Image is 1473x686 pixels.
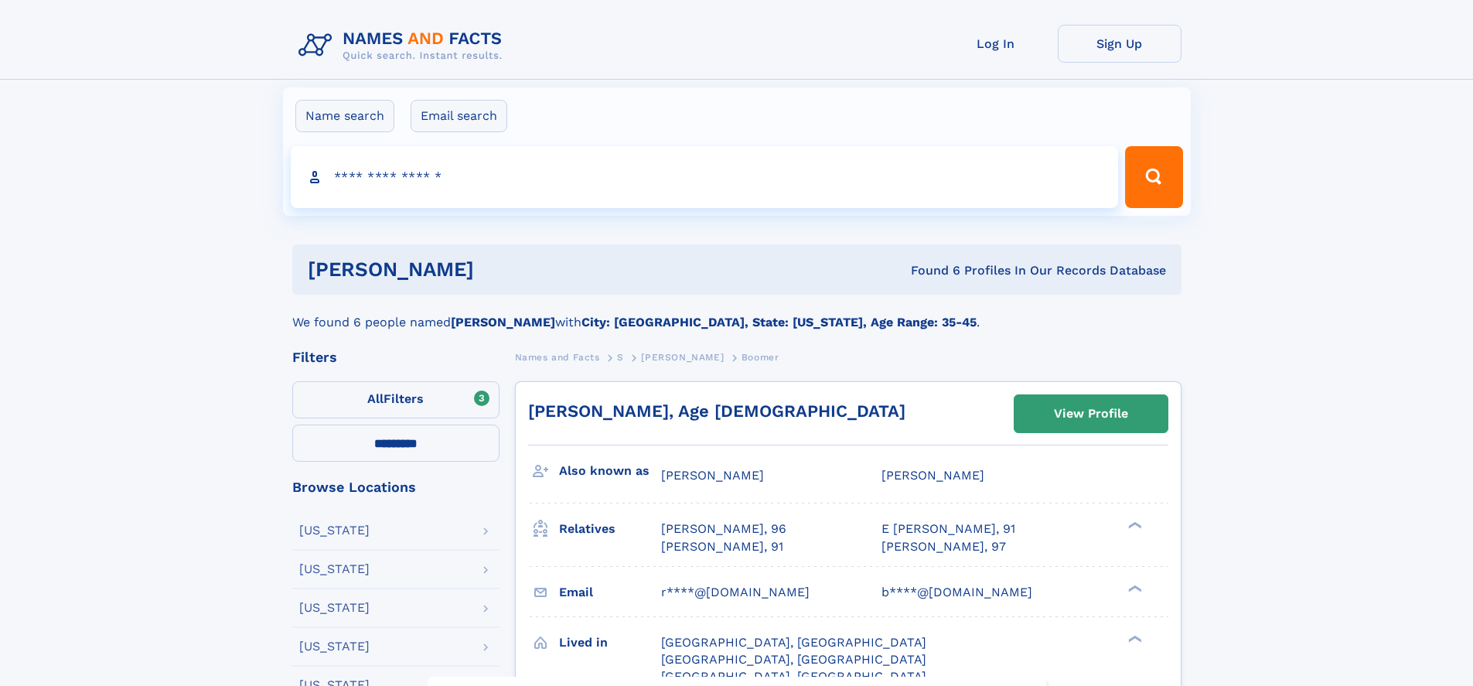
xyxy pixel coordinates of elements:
div: ❯ [1124,633,1143,643]
span: [GEOGRAPHIC_DATA], [GEOGRAPHIC_DATA] [661,652,926,667]
a: [PERSON_NAME], 91 [661,538,783,555]
div: [US_STATE] [299,602,370,614]
span: [GEOGRAPHIC_DATA], [GEOGRAPHIC_DATA] [661,669,926,684]
a: Log In [934,25,1058,63]
a: S [617,347,624,367]
div: [US_STATE] [299,640,370,653]
span: All [367,391,384,406]
h1: [PERSON_NAME] [308,260,693,279]
a: [PERSON_NAME], 96 [661,520,786,538]
div: Filters [292,350,500,364]
div: View Profile [1054,396,1128,432]
label: Name search [295,100,394,132]
div: [US_STATE] [299,563,370,575]
h3: Also known as [559,458,661,484]
div: Found 6 Profiles In Our Records Database [692,262,1166,279]
label: Filters [292,381,500,418]
div: We found 6 people named with . [292,295,1181,332]
div: [US_STATE] [299,524,370,537]
label: Email search [411,100,507,132]
div: ❯ [1124,583,1143,593]
a: E [PERSON_NAME], 91 [881,520,1015,538]
a: [PERSON_NAME], 97 [881,538,1006,555]
h3: Relatives [559,516,661,542]
button: Search Button [1125,146,1182,208]
span: [PERSON_NAME] [881,468,984,483]
div: ❯ [1124,520,1143,531]
a: [PERSON_NAME] [641,347,724,367]
span: Boomer [742,352,779,363]
b: [PERSON_NAME] [451,315,555,329]
input: search input [291,146,1119,208]
div: Browse Locations [292,480,500,494]
h3: Lived in [559,630,661,656]
span: S [617,352,624,363]
b: City: [GEOGRAPHIC_DATA], State: [US_STATE], Age Range: 35-45 [581,315,977,329]
span: [PERSON_NAME] [641,352,724,363]
span: [GEOGRAPHIC_DATA], [GEOGRAPHIC_DATA] [661,635,926,650]
a: View Profile [1014,395,1168,432]
a: Sign Up [1058,25,1181,63]
a: [PERSON_NAME], Age [DEMOGRAPHIC_DATA] [528,401,905,421]
img: Logo Names and Facts [292,25,515,67]
span: [PERSON_NAME] [661,468,764,483]
h3: Email [559,579,661,606]
a: Names and Facts [515,347,600,367]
